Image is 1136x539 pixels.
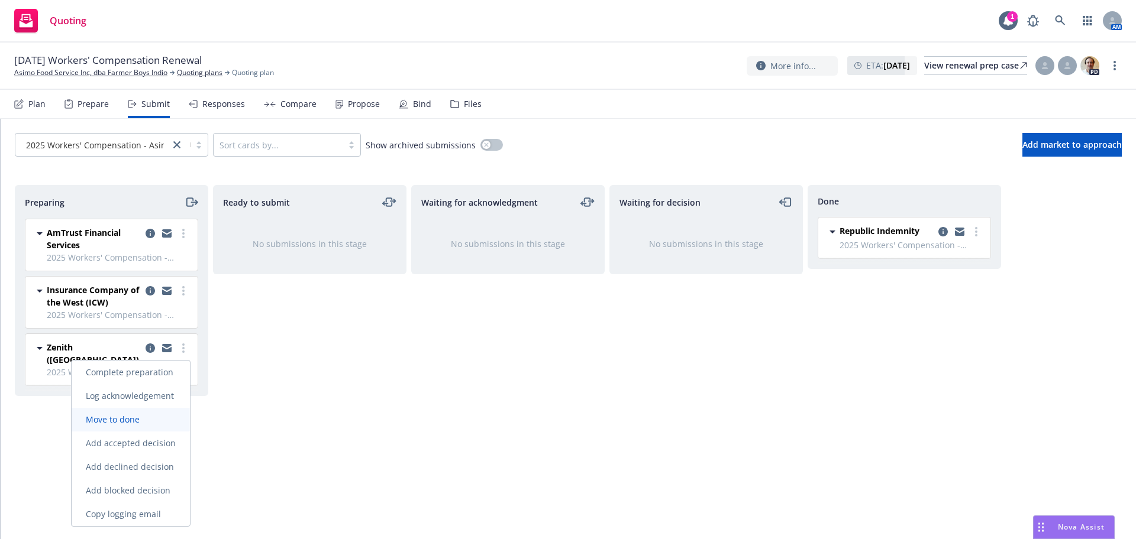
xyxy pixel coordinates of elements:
[143,226,157,241] a: copy logging email
[47,226,141,251] span: AmTrust Financial Services
[176,341,191,355] a: more
[866,59,910,72] span: ETA :
[818,195,839,207] span: Done
[72,437,190,449] span: Add accepted decision
[1033,515,1115,539] button: Nova Assist
[924,56,1027,75] a: View renewal prep case
[366,139,476,151] span: Show archived submissions
[770,60,816,72] span: More info...
[143,341,157,355] a: copy logging email
[629,238,783,250] div: No submissions in this stage
[232,67,274,78] span: Quoting plan
[1022,133,1122,157] button: Add market to approach
[160,226,174,241] a: copy logging email
[72,366,188,378] span: Complete preparation
[160,284,174,298] a: copy logging email
[26,139,204,151] span: 2025 Workers' Compensation - Asimo Food ...
[72,485,185,496] span: Add blocked decision
[1080,56,1099,75] img: photo
[464,99,482,109] div: Files
[72,508,175,519] span: Copy logging email
[170,138,184,152] a: close
[953,225,967,239] a: copy logging email
[25,196,64,209] span: Preparing
[47,341,141,366] span: Zenith ([GEOGRAPHIC_DATA])
[431,238,585,250] div: No submissions in this stage
[1048,9,1072,33] a: Search
[202,99,245,109] div: Responses
[1108,59,1122,73] a: more
[177,67,222,78] a: Quoting plans
[78,99,109,109] div: Prepare
[21,139,164,151] span: 2025 Workers' Compensation - Asimo Food ...
[1007,11,1018,22] div: 1
[348,99,380,109] div: Propose
[14,67,167,78] a: Asimo Food Service Inc, dba Farmer Boys Indio
[47,251,191,264] span: 2025 Workers' Compensation - Asimo Food Service Inc.
[184,195,198,209] a: moveRight
[840,239,983,251] span: 2025 Workers' Compensation - Asimo Food Service Inc.
[72,390,188,401] span: Log acknowledgement
[72,414,154,425] span: Move to done
[421,196,538,209] span: Waiting for acknowledgment
[1034,516,1048,538] div: Drag to move
[619,196,701,209] span: Waiting for decision
[47,284,141,309] span: Insurance Company of the West (ICW)
[883,60,910,71] strong: [DATE]
[413,99,431,109] div: Bind
[936,225,950,239] a: copy logging email
[28,99,46,109] div: Plan
[72,461,188,472] span: Add declined decision
[779,195,793,209] a: moveLeft
[382,195,396,209] a: moveLeftRight
[141,99,170,109] div: Submit
[280,99,317,109] div: Compare
[747,56,838,76] button: More info...
[176,284,191,298] a: more
[50,16,86,25] span: Quoting
[14,53,202,67] span: [DATE] Workers' Compensation Renewal
[160,341,174,355] a: copy logging email
[580,195,595,209] a: moveLeftRight
[176,226,191,241] a: more
[840,225,919,237] span: Republic Indemnity
[924,57,1027,74] div: View renewal prep case
[223,196,290,209] span: Ready to submit
[9,4,91,37] a: Quoting
[1058,522,1105,532] span: Nova Assist
[233,238,387,250] div: No submissions in this stage
[969,225,983,239] a: more
[47,309,191,321] span: 2025 Workers' Compensation - Asimo Food Service Inc.
[1021,9,1045,33] a: Report a Bug
[1022,139,1122,150] span: Add market to approach
[143,284,157,298] a: copy logging email
[1076,9,1099,33] a: Switch app
[47,366,191,378] span: 2025 Workers' Compensation - Asimo Food Service Inc.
